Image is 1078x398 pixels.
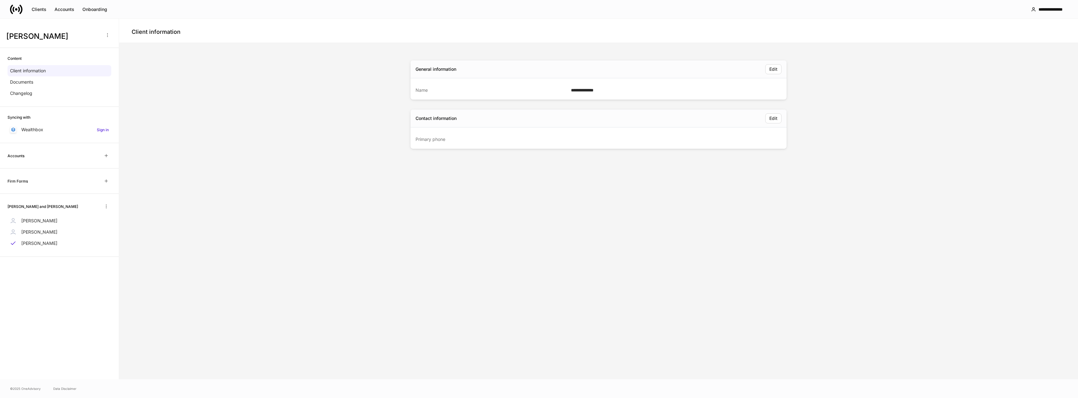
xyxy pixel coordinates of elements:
[82,6,107,13] div: Onboarding
[765,113,782,123] button: Edit
[765,64,782,74] button: Edit
[8,215,111,226] a: [PERSON_NAME]
[21,240,57,246] p: [PERSON_NAME]
[8,204,78,209] h6: [PERSON_NAME] and [PERSON_NAME]
[8,76,111,88] a: Documents
[416,136,590,142] div: Primary phone
[8,124,111,135] a: WealthboxSign in
[416,115,457,121] div: Contact information
[50,4,78,14] button: Accounts
[97,127,109,133] h6: Sign in
[21,127,43,133] p: Wealthbox
[416,87,567,93] div: Name
[21,229,57,235] p: [PERSON_NAME]
[8,153,24,159] h6: Accounts
[21,218,57,224] p: [PERSON_NAME]
[8,88,111,99] a: Changelog
[55,6,74,13] div: Accounts
[8,55,22,61] h6: Content
[78,4,111,14] button: Onboarding
[769,115,777,121] div: Edit
[10,79,33,85] p: Documents
[132,28,181,36] h4: Client information
[8,226,111,238] a: [PERSON_NAME]
[8,65,111,76] a: Client information
[8,114,30,120] h6: Syncing with
[53,386,76,391] a: Data Disclaimer
[8,178,28,184] h6: Firm Forms
[10,90,32,96] p: Changelog
[8,238,111,249] a: [PERSON_NAME]
[32,6,46,13] div: Clients
[10,68,46,74] p: Client information
[416,66,456,72] div: General information
[28,4,50,14] button: Clients
[769,66,777,72] div: Edit
[6,31,100,41] h3: [PERSON_NAME]
[10,386,41,391] span: © 2025 OneAdvisory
